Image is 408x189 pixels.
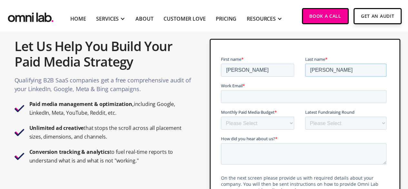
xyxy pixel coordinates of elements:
strong: to fuel real-time reports to understand what is and what is not "working." [29,148,173,164]
iframe: Chat Widget [292,114,408,189]
a: Home [70,15,86,23]
a: Book a Call [302,8,349,24]
p: Qualifying B2B SaaS companies get a free comprehensive audit of your LinkedIn, Google, Meta & Bin... [15,76,192,97]
a: Customer Love [164,15,205,23]
a: About [135,15,153,23]
h2: Let Us Help You Build Your Paid Media Strategy [15,35,192,73]
strong: Conversion tracking & analytics [29,148,110,155]
strong: Unlimited ad creative [29,124,84,131]
img: Omni Lab: B2B SaaS Demand Generation Agency [6,8,55,24]
div: RESOURCES [247,15,276,23]
div: SERVICES [96,15,119,23]
a: home [6,8,55,24]
a: Pricing [216,15,236,23]
strong: that stops the scroll across all placement sizes, dimensions, and channels. [29,124,182,140]
strong: including Google, LinkedIn, Meta, YouTube, Reddit, etc. [29,100,175,116]
a: Get An Audit [353,8,402,24]
strong: Paid media management & optimization, [29,100,134,108]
